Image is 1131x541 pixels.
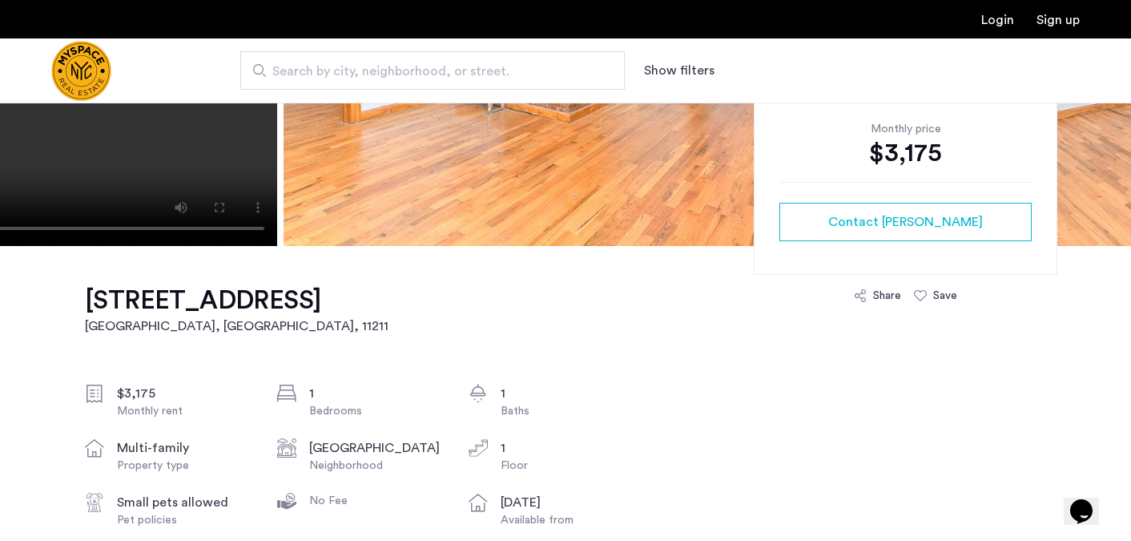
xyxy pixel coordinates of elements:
div: [DATE] [501,493,635,512]
div: Small pets allowed [117,493,252,512]
button: Show or hide filters [644,61,714,80]
div: $3,175 [779,137,1032,169]
a: [STREET_ADDRESS][GEOGRAPHIC_DATA], [GEOGRAPHIC_DATA], 11211 [85,285,388,336]
div: No Fee [309,493,444,509]
span: Contact [PERSON_NAME] [828,212,983,232]
div: Neighborhood [309,458,444,474]
a: Login [981,14,1014,26]
h1: [STREET_ADDRESS] [85,285,388,317]
div: $3,175 [117,384,252,403]
a: Registration [1036,14,1080,26]
h2: [GEOGRAPHIC_DATA], [GEOGRAPHIC_DATA] , 11211 [85,317,388,336]
div: Save [933,288,957,304]
div: 1 [501,384,635,403]
div: Share [873,288,901,304]
div: Available from [501,512,635,528]
img: logo [51,41,111,101]
div: Floor [501,458,635,474]
input: Apartment Search [240,51,625,90]
div: Pet policies [117,512,252,528]
div: 1 [501,438,635,458]
div: 1 [309,384,444,403]
div: multi-family [117,438,252,458]
div: Baths [501,403,635,419]
div: Monthly rent [117,403,252,419]
div: Property type [117,458,252,474]
div: [GEOGRAPHIC_DATA] [309,438,444,458]
div: Monthly price [779,121,1032,137]
a: Cazamio Logo [51,41,111,101]
span: Search by city, neighborhood, or street. [272,62,580,81]
div: Bedrooms [309,403,444,419]
iframe: chat widget [1064,477,1115,525]
button: button [779,203,1032,241]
